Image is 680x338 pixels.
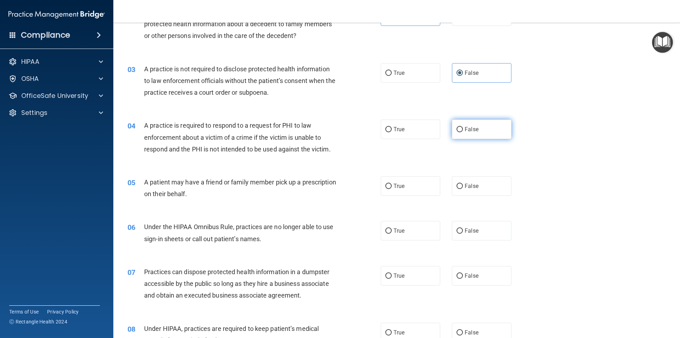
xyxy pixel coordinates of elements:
[652,32,673,53] button: Open Resource Center
[465,329,478,336] span: False
[457,228,463,234] input: False
[8,7,105,22] img: PMB logo
[21,109,47,117] p: Settings
[465,227,478,234] span: False
[465,126,478,133] span: False
[127,122,135,130] span: 04
[144,122,331,153] span: A practice is required to respond to a request for PHI to law enforcement about a victim of a cri...
[457,330,463,336] input: False
[457,273,463,279] input: False
[465,70,478,76] span: False
[457,184,463,189] input: False
[47,308,79,315] a: Privacy Policy
[127,65,135,74] span: 03
[465,272,478,279] span: False
[8,74,103,83] a: OSHA
[457,127,463,132] input: False
[127,223,135,232] span: 06
[393,329,404,336] span: True
[393,126,404,133] span: True
[645,289,671,316] iframe: Drift Widget Chat Controller
[21,74,39,83] p: OSHA
[465,183,478,189] span: False
[127,178,135,187] span: 05
[21,30,70,40] h4: Compliance
[21,92,88,100] p: OfficeSafe University
[385,273,392,279] input: True
[385,71,392,76] input: True
[144,178,336,198] span: A patient may have a friend or family member pick up a prescription on their behalf.
[385,184,392,189] input: True
[127,325,135,333] span: 08
[457,71,463,76] input: False
[144,9,332,39] span: The HIPAA Privacy Rule permits a covered entity to disclose protected health information about a ...
[9,318,67,325] span: Ⓒ Rectangle Health 2024
[393,272,404,279] span: True
[127,268,135,277] span: 07
[8,92,103,100] a: OfficeSafe University
[385,330,392,336] input: True
[385,127,392,132] input: True
[393,227,404,234] span: True
[9,308,39,315] a: Terms of Use
[144,268,329,299] span: Practices can dispose protected health information in a dumpster accessible by the public so long...
[393,183,404,189] span: True
[8,109,103,117] a: Settings
[144,65,335,96] span: A practice is not required to disclose protected health information to law enforcement officials ...
[8,57,103,66] a: HIPAA
[144,223,334,242] span: Under the HIPAA Omnibus Rule, practices are no longer able to use sign-in sheets or call out pati...
[21,57,39,66] p: HIPAA
[385,228,392,234] input: True
[393,70,404,76] span: True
